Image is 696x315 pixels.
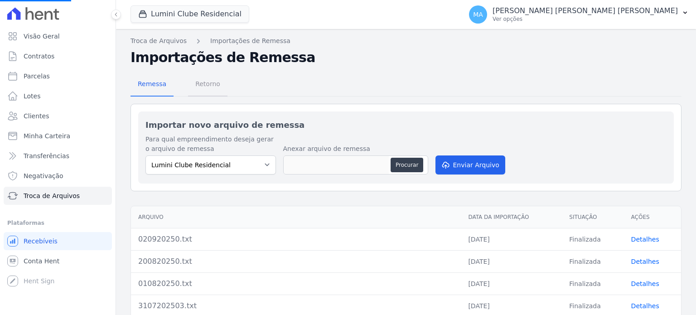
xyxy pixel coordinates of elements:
[461,250,562,272] td: [DATE]
[624,206,681,228] th: Ações
[461,228,562,250] td: [DATE]
[4,27,112,45] a: Visão Geral
[391,158,423,172] button: Procurar
[4,47,112,65] a: Contratos
[473,11,483,18] span: MA
[145,135,276,154] label: Para qual empreendimento deseja gerar o arquivo de remessa
[24,72,50,81] span: Parcelas
[130,5,249,23] button: Lumini Clube Residencial
[461,272,562,295] td: [DATE]
[130,73,227,97] nav: Tab selector
[435,155,505,174] button: Enviar Arquivo
[283,144,428,154] label: Anexar arquivo de remessa
[130,36,681,46] nav: Breadcrumb
[4,147,112,165] a: Transferências
[210,36,290,46] a: Importações de Remessa
[145,119,667,131] h2: Importar novo arquivo de remessa
[4,67,112,85] a: Parcelas
[7,218,108,228] div: Plataformas
[138,234,454,245] div: 020920250.txt
[631,236,659,243] a: Detalhes
[24,257,59,266] span: Conta Hent
[4,232,112,250] a: Recebíveis
[4,187,112,205] a: Troca de Arquivos
[462,2,696,27] button: MA [PERSON_NAME] [PERSON_NAME] [PERSON_NAME] Ver opções
[4,107,112,125] a: Clientes
[562,250,623,272] td: Finalizada
[562,272,623,295] td: Finalizada
[24,52,54,61] span: Contratos
[24,191,80,200] span: Troca de Arquivos
[138,300,454,311] div: 3107202503.txt
[24,171,63,180] span: Negativação
[131,206,461,228] th: Arquivo
[4,167,112,185] a: Negativação
[4,252,112,270] a: Conta Hent
[631,302,659,310] a: Detalhes
[24,237,58,246] span: Recebíveis
[138,278,454,289] div: 010820250.txt
[461,206,562,228] th: Data da Importação
[562,206,623,228] th: Situação
[24,111,49,121] span: Clientes
[130,49,681,66] h2: Importações de Remessa
[631,258,659,265] a: Detalhes
[130,73,174,97] a: Remessa
[24,151,69,160] span: Transferências
[493,15,678,23] p: Ver opções
[130,36,187,46] a: Troca de Arquivos
[24,131,70,141] span: Minha Carteira
[138,256,454,267] div: 200820250.txt
[24,92,41,101] span: Lotes
[4,127,112,145] a: Minha Carteira
[190,75,226,93] span: Retorno
[562,228,623,250] td: Finalizada
[188,73,227,97] a: Retorno
[4,87,112,105] a: Lotes
[132,75,172,93] span: Remessa
[493,6,678,15] p: [PERSON_NAME] [PERSON_NAME] [PERSON_NAME]
[631,280,659,287] a: Detalhes
[24,32,60,41] span: Visão Geral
